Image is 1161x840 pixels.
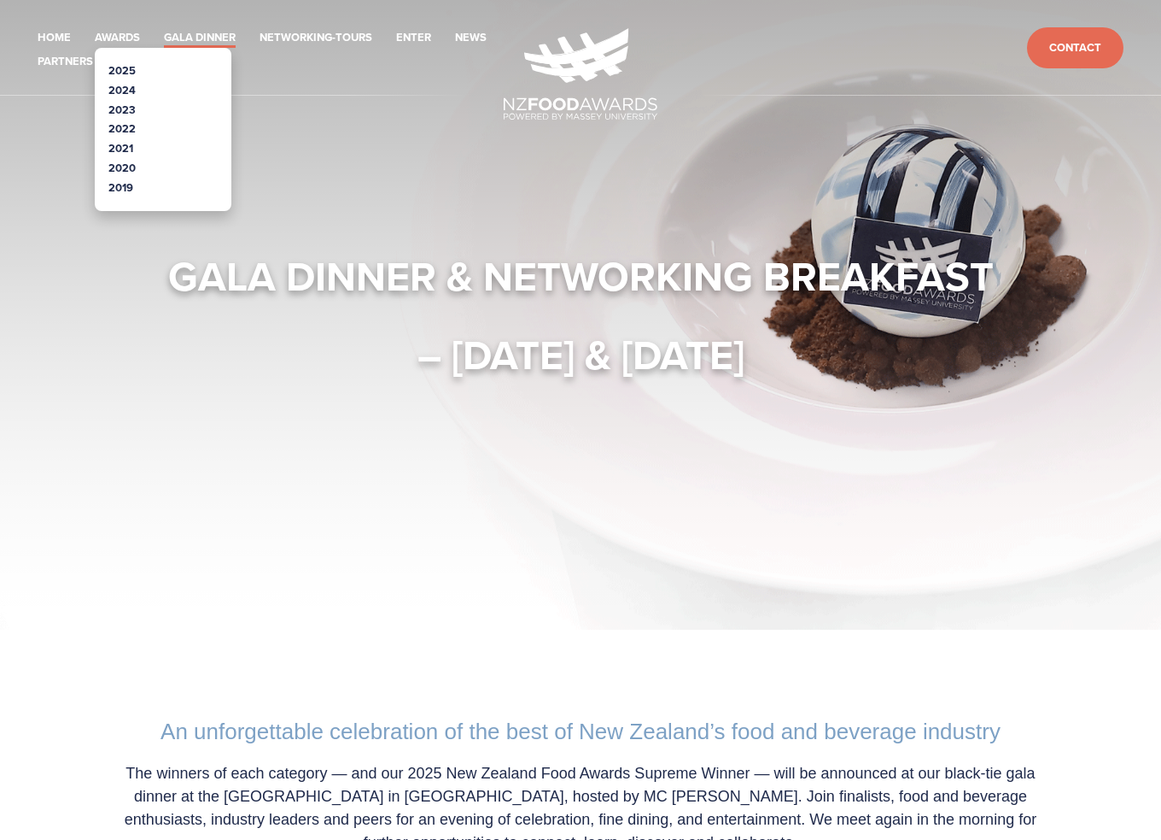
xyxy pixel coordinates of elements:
[396,28,431,48] a: Enter
[108,160,136,176] a: 2020
[108,140,133,156] a: 2021
[1027,27,1123,69] a: Contact
[260,28,372,48] a: Networking-Tours
[108,62,136,79] a: 2025
[106,719,1055,745] h2: An unforgettable celebration of the best of New Zealand’s food and beverage industry
[108,82,136,98] a: 2024
[89,329,1072,380] h1: – [DATE] & [DATE]
[108,120,136,137] a: 2022
[108,102,136,118] a: 2023
[164,28,236,48] a: Gala Dinner
[38,52,93,72] a: Partners
[38,28,71,48] a: Home
[455,28,487,48] a: News
[108,179,133,196] a: 2019
[89,250,1072,302] h1: Gala Dinner & Networking Breakfast
[95,28,140,48] a: Awards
